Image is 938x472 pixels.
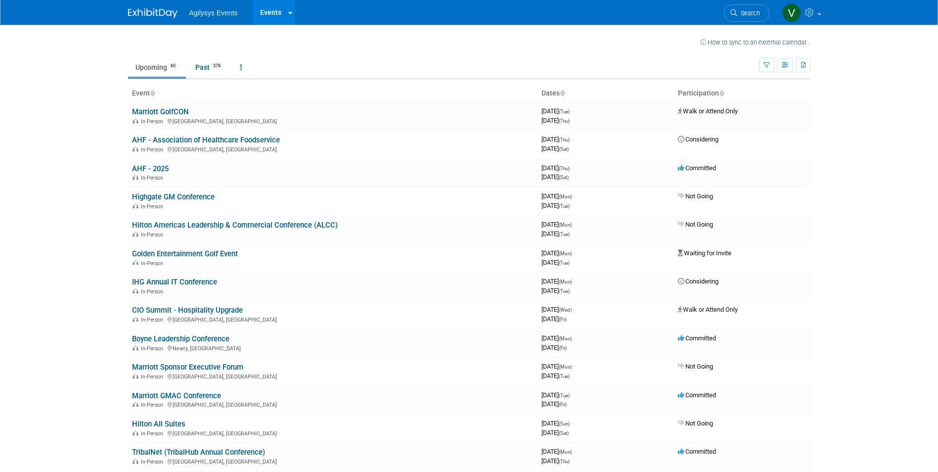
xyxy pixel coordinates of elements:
[700,39,810,46] a: How to sync to an external calendar...
[128,85,537,102] th: Event
[559,232,570,237] span: (Tue)
[132,429,534,437] div: [GEOGRAPHIC_DATA], [GEOGRAPHIC_DATA]
[132,145,534,153] div: [GEOGRAPHIC_DATA], [GEOGRAPHIC_DATA]
[132,306,243,315] a: CIO Summit - Hospitality Upgrade
[560,89,565,97] a: Sort by Start Date
[573,306,575,313] span: -
[133,118,138,123] img: In-Person Event
[141,118,166,125] span: In-Person
[132,391,221,400] a: Marriott GMAC Conference
[678,363,713,370] span: Not Going
[573,221,575,228] span: -
[541,457,570,465] span: [DATE]
[541,145,569,152] span: [DATE]
[559,393,570,398] span: (Tue)
[541,136,573,143] span: [DATE]
[541,400,567,408] span: [DATE]
[573,192,575,200] span: -
[559,260,570,266] span: (Tue)
[132,192,215,201] a: Highgate GM Conference
[573,334,575,342] span: -
[132,164,169,173] a: AHF - 2025
[168,62,179,70] span: 60
[559,203,570,209] span: (Tue)
[132,334,229,343] a: Boyne Leadership Conference
[678,420,713,427] span: Not Going
[150,89,155,97] a: Sort by Event Name
[559,374,570,379] span: (Tue)
[678,306,738,313] span: Walk or Attend Only
[133,317,138,322] img: In-Person Event
[559,459,570,464] span: (Thu)
[141,232,166,238] span: In-Person
[559,166,570,171] span: (Thu)
[573,278,575,285] span: -
[559,449,572,455] span: (Mon)
[141,203,166,210] span: In-Person
[541,344,567,351] span: [DATE]
[141,374,166,380] span: In-Person
[559,317,567,322] span: (Fri)
[541,306,575,313] span: [DATE]
[573,448,575,455] span: -
[559,146,569,152] span: (Sat)
[571,136,573,143] span: -
[541,287,570,294] span: [DATE]
[573,249,575,257] span: -
[141,402,166,408] span: In-Person
[133,430,138,435] img: In-Person Event
[133,260,138,265] img: In-Person Event
[132,136,280,144] a: AHF - Association of Healthcare Foodservice
[678,136,718,143] span: Considering
[559,402,567,407] span: (Fri)
[541,448,575,455] span: [DATE]
[141,459,166,465] span: In-Person
[541,230,570,237] span: [DATE]
[559,345,567,351] span: (Fri)
[133,345,138,350] img: In-Person Event
[724,4,769,22] a: Search
[188,58,231,77] a: Past378
[559,279,572,284] span: (Mon)
[719,89,724,97] a: Sort by Participation Type
[559,288,570,294] span: (Tue)
[541,173,569,181] span: [DATE]
[674,85,810,102] th: Participation
[678,391,716,399] span: Committed
[541,117,570,124] span: [DATE]
[537,85,674,102] th: Dates
[559,251,572,256] span: (Mon)
[541,107,573,115] span: [DATE]
[678,448,716,455] span: Committed
[132,344,534,352] div: Newry, [GEOGRAPHIC_DATA]
[559,421,570,426] span: (Sun)
[189,9,238,17] span: Agilysys Events
[132,278,217,286] a: IHG Annual IT Conference
[132,249,238,258] a: Golden Entertainment Golf Event
[132,372,534,380] div: [GEOGRAPHIC_DATA], [GEOGRAPHIC_DATA]
[559,222,572,228] span: (Mon)
[559,430,569,436] span: (Sat)
[678,278,718,285] span: Considering
[541,420,573,427] span: [DATE]
[571,420,573,427] span: -
[133,146,138,151] img: In-Person Event
[133,459,138,464] img: In-Person Event
[141,345,166,352] span: In-Person
[132,315,534,323] div: [GEOGRAPHIC_DATA], [GEOGRAPHIC_DATA]
[133,374,138,378] img: In-Person Event
[541,429,569,436] span: [DATE]
[132,457,534,465] div: [GEOGRAPHIC_DATA], [GEOGRAPHIC_DATA]
[541,278,575,285] span: [DATE]
[559,194,572,199] span: (Mon)
[541,164,573,172] span: [DATE]
[133,288,138,293] img: In-Person Event
[141,175,166,181] span: In-Person
[128,8,178,18] img: ExhibitDay
[141,146,166,153] span: In-Person
[132,107,189,116] a: Marriott GolfCON
[541,372,570,379] span: [DATE]
[571,107,573,115] span: -
[133,175,138,180] img: In-Person Event
[541,202,570,209] span: [DATE]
